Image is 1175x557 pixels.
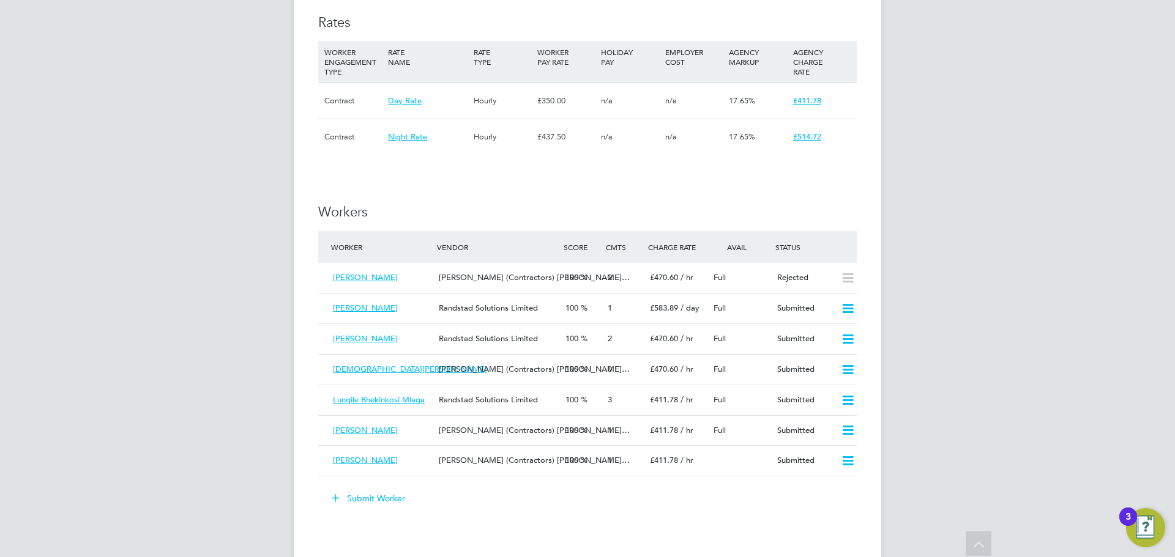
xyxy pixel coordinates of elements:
[333,364,487,374] span: [DEMOGRAPHIC_DATA][PERSON_NAME]
[565,425,578,435] span: 100
[321,41,385,83] div: WORKER ENGAGEMENT TYPE
[565,394,578,405] span: 100
[439,303,538,313] span: Randstad Solutions Limited
[772,236,857,258] div: Status
[714,425,726,435] span: Full
[772,451,836,471] div: Submitted
[608,394,612,405] span: 3
[681,455,693,465] span: / hr
[321,83,385,119] div: Contract
[471,83,534,119] div: Hourly
[665,95,677,106] span: n/a
[333,272,398,282] span: [PERSON_NAME]
[471,119,534,155] div: Hourly
[681,394,693,405] span: / hr
[714,303,726,313] span: Full
[608,272,612,282] span: 2
[439,425,630,435] span: [PERSON_NAME] (Contractors) [PERSON_NAME]…
[388,95,422,106] span: Day Rate
[772,298,836,319] div: Submitted
[439,364,630,374] span: [PERSON_NAME] (Contractors) [PERSON_NAME]…
[1125,517,1131,533] div: 3
[608,364,612,374] span: 0
[650,394,678,405] span: £411.78
[681,364,693,374] span: / hr
[714,333,726,344] span: Full
[714,272,726,282] span: Full
[385,41,470,73] div: RATE NAME
[321,119,385,155] div: Contract
[434,236,561,258] div: Vendor
[681,425,693,435] span: / hr
[709,236,772,258] div: Avail
[333,303,398,313] span: [PERSON_NAME]
[681,272,693,282] span: / hr
[650,303,678,313] span: £583.89
[772,360,836,380] div: Submitted
[534,83,598,119] div: £350.00
[323,489,415,508] button: Submit Worker
[681,333,693,344] span: / hr
[439,272,630,282] span: [PERSON_NAME] (Contractors) [PERSON_NAME]…
[565,333,578,344] span: 100
[729,131,755,142] span: 17.65%
[439,455,630,465] span: [PERSON_NAME] (Contractors) [PERSON_NAME]…
[388,131,427,142] span: Night Rate
[665,131,677,142] span: n/a
[650,455,678,465] span: £411.78
[662,41,726,73] div: EMPLOYER COST
[439,333,538,344] span: Randstad Solutions Limited
[714,394,726,405] span: Full
[565,455,578,465] span: 100
[333,455,398,465] span: [PERSON_NAME]
[534,41,598,73] div: WORKER PAY RATE
[561,236,603,258] div: Score
[681,303,699,313] span: / day
[650,425,678,435] span: £411.78
[729,95,755,106] span: 17.65%
[793,95,821,106] span: £411.78
[793,131,821,142] span: £514.72
[608,425,612,435] span: 1
[1126,508,1165,547] button: Open Resource Center, 3 new notifications
[318,14,857,32] h3: Rates
[471,41,534,73] div: RATE TYPE
[439,394,538,405] span: Randstad Solutions Limited
[650,333,678,344] span: £470.60
[565,272,578,282] span: 100
[565,303,578,313] span: 100
[534,119,598,155] div: £437.50
[333,333,398,344] span: [PERSON_NAME]
[328,236,434,258] div: Worker
[601,95,613,106] span: n/a
[598,41,662,73] div: HOLIDAY PAY
[772,421,836,441] div: Submitted
[645,236,709,258] div: Charge Rate
[790,41,854,83] div: AGENCY CHARGE RATE
[772,329,836,349] div: Submitted
[772,268,836,288] div: Rejected
[601,131,613,142] span: n/a
[714,364,726,374] span: Full
[318,204,857,221] h3: Workers
[772,390,836,410] div: Submitted
[608,333,612,344] span: 2
[650,272,678,282] span: £470.60
[565,364,578,374] span: 100
[608,303,612,313] span: 1
[333,425,398,435] span: [PERSON_NAME]
[603,236,645,258] div: Cmts
[333,394,425,405] span: Lungile Bhekinkosi Mlaga
[650,364,678,374] span: £470.60
[608,455,612,465] span: 1
[726,41,789,73] div: AGENCY MARKUP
